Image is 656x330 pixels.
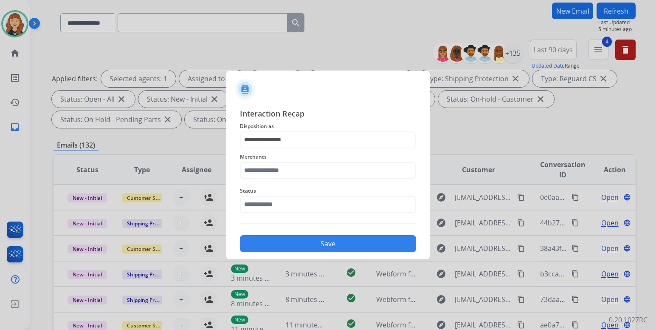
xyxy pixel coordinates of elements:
img: contactIcon [235,79,255,100]
span: Merchants [240,152,416,162]
button: Save [240,235,416,252]
span: Status [240,186,416,196]
span: Disposition as [240,121,416,131]
span: Interaction Recap [240,108,416,121]
p: 0.20.1027RC [609,315,648,325]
